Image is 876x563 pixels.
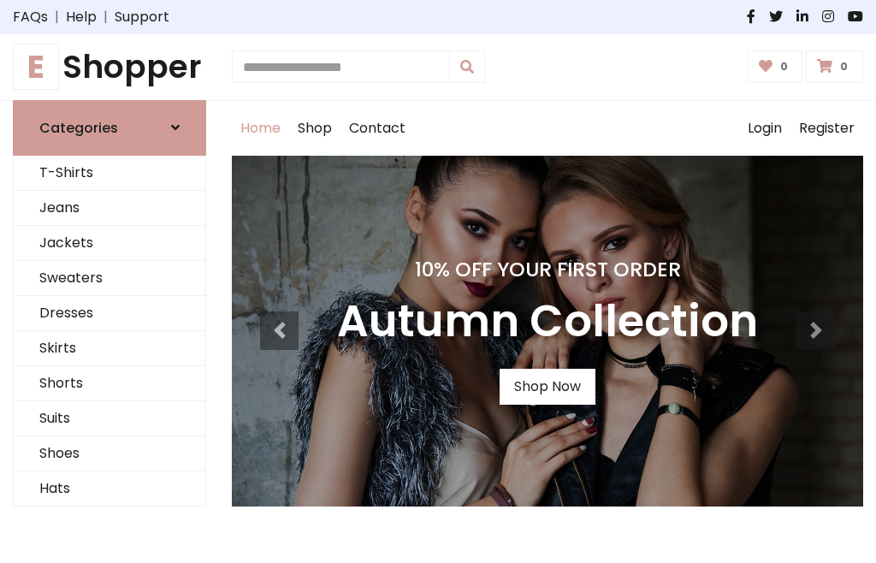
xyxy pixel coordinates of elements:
a: Home [232,101,289,156]
a: Jackets [14,226,205,261]
a: Help [66,7,97,27]
a: Skirts [14,331,205,366]
h6: Categories [39,120,118,136]
a: Register [790,101,863,156]
a: Dresses [14,296,205,331]
a: Login [739,101,790,156]
a: Shorts [14,366,205,401]
span: 0 [836,59,852,74]
a: Support [115,7,169,27]
a: FAQs [13,7,48,27]
a: Shop [289,101,340,156]
a: Shoes [14,436,205,471]
a: 0 [748,50,803,83]
a: Sweaters [14,261,205,296]
a: Shop Now [500,369,595,405]
a: Hats [14,471,205,507]
a: Suits [14,401,205,436]
a: 0 [806,50,863,83]
h3: Autumn Collection [337,295,758,348]
a: Jeans [14,191,205,226]
span: E [13,44,59,90]
span: | [48,7,66,27]
span: | [97,7,115,27]
span: 0 [776,59,792,74]
h4: 10% Off Your First Order [337,258,758,281]
a: Categories [13,100,206,156]
h1: Shopper [13,48,206,86]
a: EShopper [13,48,206,86]
a: T-Shirts [14,156,205,191]
a: Contact [340,101,414,156]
